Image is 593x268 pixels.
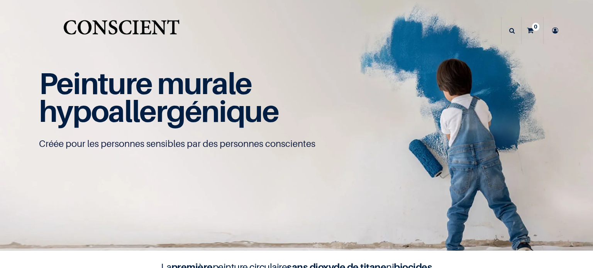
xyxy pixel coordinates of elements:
[39,65,252,101] span: Peinture murale
[553,218,590,255] iframe: Tidio Chat
[62,15,181,46] a: Logo of Conscient
[62,15,181,46] img: Conscient
[39,138,554,150] p: Créée pour les personnes sensibles par des personnes conscientes
[532,23,539,30] sup: 0
[39,93,279,129] span: hypoallergénique
[522,17,543,44] a: 0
